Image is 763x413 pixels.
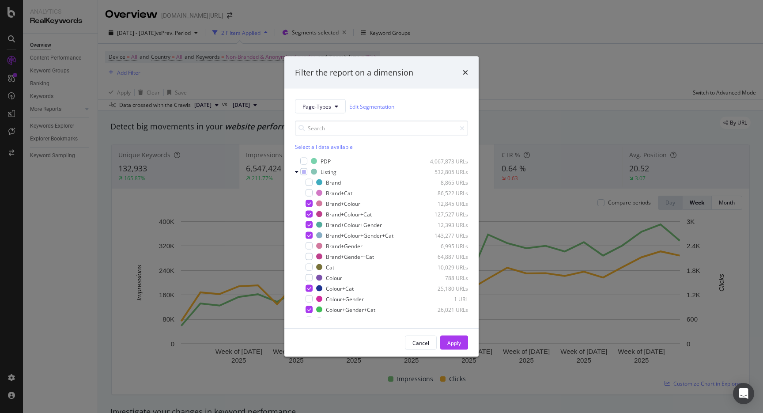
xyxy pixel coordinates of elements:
div: Brand+Colour+Cat [326,210,372,218]
div: 143,277 URLs [425,231,468,239]
div: 25,180 URLs [425,284,468,292]
div: Brand+Colour+Gender+Cat [326,231,393,239]
div: times [463,67,468,78]
div: Brand+Gender+Cat [326,253,374,260]
div: 532,805 URLs [425,168,468,175]
div: Cat [326,263,334,271]
div: PDP [321,157,331,165]
div: 1 URL [425,295,468,303]
div: Colour+Gender [326,295,364,303]
input: Search [295,121,468,136]
div: 26,021 URLs [425,306,468,313]
button: Page-Types [295,99,346,114]
div: 86,522 URLs [425,189,468,197]
div: Filter the report on a dimension [295,67,413,78]
div: 8,865 URLs [425,178,468,186]
div: Brand+Colour+Gender [326,221,382,228]
div: 64,887 URLs [425,253,468,260]
div: Gender [326,316,344,324]
button: Apply [440,336,468,350]
div: Apply [447,339,461,346]
div: 190 URLs [425,316,468,324]
div: 12,845 URLs [425,200,468,207]
a: Edit Segmentation [349,102,394,111]
div: Colour+Cat [326,284,354,292]
div: 788 URLs [425,274,468,281]
div: Colour [326,274,342,281]
div: Listing [321,168,336,175]
div: Brand+Cat [326,189,352,197]
div: Brand+Gender [326,242,363,250]
div: Brand+Colour [326,200,360,207]
div: 12,393 URLs [425,221,468,228]
div: Cancel [412,339,429,346]
div: 127,527 URLs [425,210,468,218]
div: 6,995 URLs [425,242,468,250]
span: Page-Types [302,102,331,110]
div: 10,029 URLs [425,263,468,271]
button: Cancel [405,336,437,350]
div: 4,067,873 URLs [425,157,468,165]
div: Brand [326,178,341,186]
div: Select all data available [295,143,468,151]
div: Open Intercom Messenger [733,383,754,404]
div: Colour+Gender+Cat [326,306,375,313]
div: modal [284,56,479,357]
